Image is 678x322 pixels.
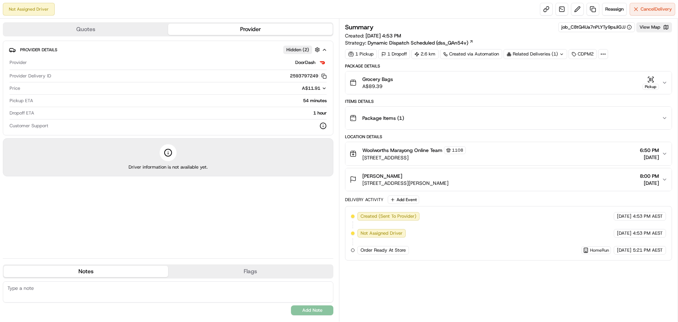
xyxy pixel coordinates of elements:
a: Dynamic Dispatch Scheduled (dss_QAn54v) [368,39,474,46]
span: DoorDash [295,59,315,66]
span: 6:50 PM [640,147,659,154]
span: Provider [10,59,27,66]
span: [DATE] [617,247,631,253]
span: [STREET_ADDRESS] [362,154,466,161]
p: Welcome 👋 [7,28,129,40]
span: [DATE] [617,213,631,219]
span: API Documentation [67,103,113,110]
button: Pickup [642,76,659,90]
input: Clear [18,46,117,53]
div: 📗 [7,103,13,109]
a: 💻API Documentation [57,100,116,112]
button: Start new chat [120,70,129,78]
div: CDPM2 [569,49,597,59]
div: Package Details [345,63,672,69]
span: Cancel Delivery [641,6,672,12]
span: Package Items ( 1 ) [362,115,404,122]
span: [DATE] [640,154,659,161]
span: Not Assigned Driver [361,230,403,236]
button: Hidden (2) [283,45,322,54]
button: Reassign [602,3,627,16]
button: [PERSON_NAME][STREET_ADDRESS][PERSON_NAME]8:00 PM[DATE] [345,168,672,191]
button: Notes [4,266,168,277]
span: Created: [345,32,401,39]
span: [DATE] 4:53 PM [365,33,401,39]
div: 1 Dropoff [378,49,410,59]
span: 1108 [452,147,463,153]
button: CancelDelivery [630,3,675,16]
button: Provider [168,24,333,35]
img: doordash_logo_v2.png [318,58,327,67]
button: Package Items (1) [345,107,672,129]
button: Woolworths Marayong Online Team1108[STREET_ADDRESS]6:50 PM[DATE] [345,142,672,165]
span: Driver information is not available yet. [129,164,208,170]
span: 4:53 PM AEST [633,213,663,219]
span: HomeRun [590,247,609,253]
span: Pickup ETA [10,98,33,104]
span: 8:00 PM [640,172,659,180]
span: A$89.39 [362,83,393,90]
span: Created (Sent To Provider) [361,213,416,219]
button: Quotes [4,24,168,35]
span: Order Ready At Store [361,247,406,253]
div: 💻 [60,103,65,109]
a: Created via Automation [440,49,502,59]
div: Start new chat [24,68,116,75]
span: Dynamic Dispatch Scheduled (dss_QAn54v) [368,39,468,46]
span: Hidden ( 2 ) [286,47,309,53]
a: 📗Knowledge Base [4,100,57,112]
div: 54 minutes [36,98,327,104]
span: Reassign [605,6,624,12]
div: Strategy: [345,39,474,46]
span: Provider Delivery ID [10,73,51,79]
span: A$11.91 [302,85,320,91]
button: View Map [636,22,672,32]
span: Dropoff ETA [10,110,34,116]
span: Woolworths Marayong Online Team [362,147,442,154]
button: Provider DetailsHidden (2) [9,44,327,55]
span: [DATE] [617,230,631,236]
div: Location Details [345,134,672,140]
span: [PERSON_NAME] [362,172,402,180]
button: 2593797249 [290,73,327,79]
span: Pylon [70,120,85,125]
a: Powered byPylon [50,119,85,125]
button: Flags [168,266,333,277]
div: 1 Pickup [345,49,377,59]
button: job_C8tQ4Ua7nPLYTy9psJiGJJ [561,24,632,30]
button: Grocery BagsA$89.39Pickup [345,71,672,94]
span: [DATE] [640,180,659,187]
img: Nash [7,7,21,21]
img: 1736555255976-a54dd68f-1ca7-489b-9aae-adbdc363a1c4 [7,68,20,80]
span: 4:53 PM AEST [633,230,663,236]
div: We're available if you need us! [24,75,89,80]
div: 2.6 km [411,49,439,59]
span: 5:21 PM AEST [633,247,663,253]
h3: Summary [345,24,374,30]
span: Provider Details [20,47,57,53]
div: Pickup [642,84,659,90]
span: Knowledge Base [14,103,54,110]
span: Customer Support [10,123,48,129]
span: Price [10,85,20,92]
button: Add Event [388,195,419,204]
button: A$11.91 [264,85,327,92]
span: [STREET_ADDRESS][PERSON_NAME] [362,180,448,187]
div: Related Deliveries (1) [504,49,567,59]
div: Items Details [345,99,672,104]
div: Delivery Activity [345,197,383,203]
span: Grocery Bags [362,76,393,83]
div: 1 hour [37,110,327,116]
